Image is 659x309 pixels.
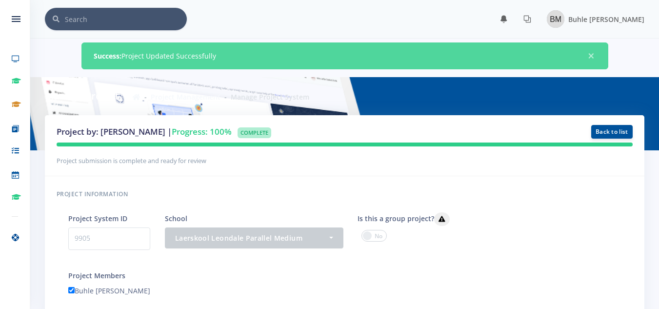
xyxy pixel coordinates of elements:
[238,127,271,138] span: Complete
[57,125,436,138] h3: Project by: [PERSON_NAME] |
[68,270,125,281] label: Project Members
[172,126,232,137] span: Progress: 100%
[434,212,450,226] button: Is this a group project?
[45,89,119,103] h6: Manage Project
[591,125,633,139] a: Back to list
[165,227,343,248] button: Laerskool Leondale Parallel Medium
[539,8,644,30] a: Image placeholder Buhle [PERSON_NAME]
[133,92,309,102] nav: breadcrumb
[65,8,187,30] input: Search
[175,233,327,243] div: Laerskool Leondale Parallel Medium
[57,156,206,165] small: Project submission is complete and ready for review
[568,15,644,24] span: Buhle [PERSON_NAME]
[586,51,596,61] button: Close
[68,286,150,296] label: Buhle [PERSON_NAME]
[68,213,127,224] label: Project System ID
[57,188,633,201] h6: Project information
[68,287,75,293] input: Buhle [PERSON_NAME]
[220,92,309,102] li: Manage Project System
[68,227,150,250] p: 9905
[94,51,121,61] strong: Success:
[586,51,596,61] span: ×
[151,92,220,102] a: Project Management
[165,213,187,224] label: School
[81,42,608,69] div: Project Updated Successfully
[358,212,450,226] label: Is this a group project?
[547,10,564,28] img: Image placeholder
